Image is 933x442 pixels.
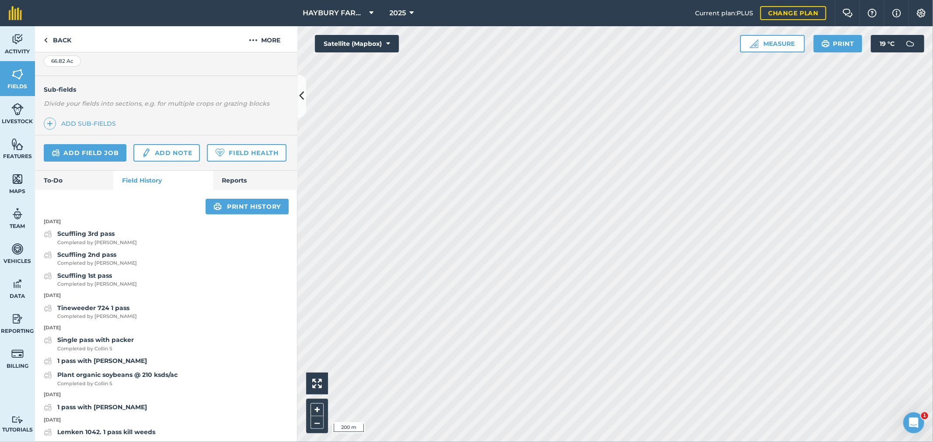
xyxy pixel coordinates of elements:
p: [DATE] [35,292,297,300]
button: Satellite (Mapbox) [315,35,399,52]
a: Back [35,26,80,52]
span: Completed by [PERSON_NAME] [57,313,137,321]
span: Completed by [PERSON_NAME] [57,259,137,267]
a: Plant organic soybeans @ 210 ksds/acCompleted by Collin S [44,370,178,387]
a: Scuffling 2nd passCompleted by [PERSON_NAME] [44,250,137,267]
span: 1 [921,412,928,419]
img: svg+xml;base64,PD94bWwgdmVyc2lvbj0iMS4wIiBlbmNvZGluZz0idXRmLTgiPz4KPCEtLSBHZW5lcmF0b3I6IEFkb2JlIE... [44,335,52,345]
img: svg+xml;base64,PHN2ZyB4bWxucz0iaHR0cDovL3d3dy53My5vcmcvMjAwMC9zdmciIHdpZHRoPSI1NiIgaGVpZ2h0PSI2MC... [11,68,24,81]
img: Four arrows, one pointing top left, one top right, one bottom right and the last bottom left [312,379,322,388]
img: svg+xml;base64,PD94bWwgdmVyc2lvbj0iMS4wIiBlbmNvZGluZz0idXRmLTgiPz4KPCEtLSBHZW5lcmF0b3I6IEFkb2JlIE... [44,303,52,314]
a: Print history [206,199,289,214]
strong: Single pass with packer [57,336,134,344]
img: svg+xml;base64,PHN2ZyB4bWxucz0iaHR0cDovL3d3dy53My5vcmcvMjAwMC9zdmciIHdpZHRoPSI1NiIgaGVpZ2h0PSI2MC... [11,173,24,186]
img: svg+xml;base64,PD94bWwgdmVyc2lvbj0iMS4wIiBlbmNvZGluZz0idXRmLTgiPz4KPCEtLSBHZW5lcmF0b3I6IEFkb2JlIE... [44,229,52,239]
a: Scuffling 3rd passCompleted by [PERSON_NAME] [44,229,137,246]
p: [DATE] [35,218,297,226]
strong: 1 pass with [PERSON_NAME] [57,403,147,411]
a: Change plan [760,6,826,20]
span: 19 ° C [880,35,895,52]
a: Reports [213,171,297,190]
img: svg+xml;base64,PD94bWwgdmVyc2lvbj0iMS4wIiBlbmNvZGluZz0idXRmLTgiPz4KPCEtLSBHZW5lcmF0b3I6IEFkb2JlIE... [11,416,24,424]
a: Field History [113,171,213,190]
a: 1 pass with [PERSON_NAME] [44,356,147,366]
strong: Plant organic soybeans @ 210 ksds/ac [57,371,178,379]
strong: Scuffling 1st pass [57,272,112,280]
img: svg+xml;base64,PHN2ZyB4bWxucz0iaHR0cDovL3d3dy53My5vcmcvMjAwMC9zdmciIHdpZHRoPSIxNCIgaGVpZ2h0PSIyNC... [47,118,53,129]
img: svg+xml;base64,PD94bWwgdmVyc2lvbj0iMS4wIiBlbmNvZGluZz0idXRmLTgiPz4KPCEtLSBHZW5lcmF0b3I6IEFkb2JlIE... [52,148,60,158]
em: Divide your fields into sections, e.g. for multiple crops or grazing blocks [44,100,269,107]
img: Ruler icon [750,39,758,48]
span: Completed by [PERSON_NAME] [57,239,137,247]
img: svg+xml;base64,PD94bWwgdmVyc2lvbj0iMS4wIiBlbmNvZGluZz0idXRmLTgiPz4KPCEtLSBHZW5lcmF0b3I6IEFkb2JlIE... [141,148,151,158]
button: – [311,416,324,429]
img: svg+xml;base64,PD94bWwgdmVyc2lvbj0iMS4wIiBlbmNvZGluZz0idXRmLTgiPz4KPCEtLSBHZW5lcmF0b3I6IEFkb2JlIE... [44,271,52,281]
img: svg+xml;base64,PD94bWwgdmVyc2lvbj0iMS4wIiBlbmNvZGluZz0idXRmLTgiPz4KPCEtLSBHZW5lcmF0b3I6IEFkb2JlIE... [11,103,24,116]
img: svg+xml;base64,PHN2ZyB4bWxucz0iaHR0cDovL3d3dy53My5vcmcvMjAwMC9zdmciIHdpZHRoPSI1NiIgaGVpZ2h0PSI2MC... [11,138,24,151]
strong: 1 pass with [PERSON_NAME] [57,357,147,365]
button: + [311,403,324,416]
img: svg+xml;base64,PD94bWwgdmVyc2lvbj0iMS4wIiBlbmNvZGluZz0idXRmLTgiPz4KPCEtLSBHZW5lcmF0b3I6IEFkb2JlIE... [44,356,52,366]
img: svg+xml;base64,PHN2ZyB4bWxucz0iaHR0cDovL3d3dy53My5vcmcvMjAwMC9zdmciIHdpZHRoPSIxNyIgaGVpZ2h0PSIxNy... [892,8,901,18]
img: fieldmargin Logo [9,6,22,20]
a: Single pass with packerCompleted by Collin S [44,335,134,352]
div: 66.82 Ac [44,55,81,67]
strong: Scuffling 3rd pass [57,230,115,238]
img: Two speech bubbles overlapping with the left bubble in the forefront [842,9,853,17]
a: Lemken 1042. 1 pass kill weeds [44,427,155,438]
p: [DATE] [35,324,297,332]
span: Completed by Collin S [57,380,178,388]
iframe: Intercom live chat [903,412,924,433]
span: Completed by [PERSON_NAME] [57,280,137,288]
strong: Tineweeder 724 1 pass [57,304,129,312]
img: svg+xml;base64,PD94bWwgdmVyc2lvbj0iMS4wIiBlbmNvZGluZz0idXRmLTgiPz4KPCEtLSBHZW5lcmF0b3I6IEFkb2JlIE... [11,242,24,256]
h4: Sub-fields [35,85,297,94]
p: [DATE] [35,416,297,424]
img: svg+xml;base64,PD94bWwgdmVyc2lvbj0iMS4wIiBlbmNvZGluZz0idXRmLTgiPz4KPCEtLSBHZW5lcmF0b3I6IEFkb2JlIE... [11,207,24,221]
button: More [232,26,297,52]
button: Measure [740,35,805,52]
strong: Lemken 1042. 1 pass kill weeds [57,428,155,436]
button: 19 °C [871,35,924,52]
span: HAYBURY FARMS INC [303,8,366,18]
img: svg+xml;base64,PHN2ZyB4bWxucz0iaHR0cDovL3d3dy53My5vcmcvMjAwMC9zdmciIHdpZHRoPSIxOSIgaGVpZ2h0PSIyNC... [821,38,830,49]
span: Completed by Collin S [57,345,134,353]
img: svg+xml;base64,PD94bWwgdmVyc2lvbj0iMS4wIiBlbmNvZGluZz0idXRmLTgiPz4KPCEtLSBHZW5lcmF0b3I6IEFkb2JlIE... [44,250,52,260]
img: svg+xml;base64,PHN2ZyB4bWxucz0iaHR0cDovL3d3dy53My5vcmcvMjAwMC9zdmciIHdpZHRoPSIyMCIgaGVpZ2h0PSIyNC... [249,35,258,45]
img: svg+xml;base64,PD94bWwgdmVyc2lvbj0iMS4wIiBlbmNvZGluZz0idXRmLTgiPz4KPCEtLSBHZW5lcmF0b3I6IEFkb2JlIE... [11,312,24,325]
img: svg+xml;base64,PD94bWwgdmVyc2lvbj0iMS4wIiBlbmNvZGluZz0idXRmLTgiPz4KPCEtLSBHZW5lcmF0b3I6IEFkb2JlIE... [44,402,52,413]
p: [DATE] [35,391,297,399]
img: svg+xml;base64,PD94bWwgdmVyc2lvbj0iMS4wIiBlbmNvZGluZz0idXRmLTgiPz4KPCEtLSBHZW5lcmF0b3I6IEFkb2JlIE... [11,347,24,360]
img: svg+xml;base64,PD94bWwgdmVyc2lvbj0iMS4wIiBlbmNvZGluZz0idXRmLTgiPz4KPCEtLSBHZW5lcmF0b3I6IEFkb2JlIE... [902,35,919,52]
img: A question mark icon [867,9,877,17]
a: Tineweeder 724 1 passCompleted by [PERSON_NAME] [44,303,137,321]
img: svg+xml;base64,PHN2ZyB4bWxucz0iaHR0cDovL3d3dy53My5vcmcvMjAwMC9zdmciIHdpZHRoPSIxOSIgaGVpZ2h0PSIyNC... [213,201,222,212]
img: svg+xml;base64,PD94bWwgdmVyc2lvbj0iMS4wIiBlbmNvZGluZz0idXRmLTgiPz4KPCEtLSBHZW5lcmF0b3I6IEFkb2JlIE... [44,427,52,438]
strong: Scuffling 2nd pass [57,251,116,259]
a: Field Health [207,144,286,162]
span: Current plan : PLUS [695,8,753,18]
span: 2025 [390,8,406,18]
a: 1 pass with [PERSON_NAME] [44,402,147,413]
a: Add sub-fields [44,117,119,130]
img: svg+xml;base64,PHN2ZyB4bWxucz0iaHR0cDovL3d3dy53My5vcmcvMjAwMC9zdmciIHdpZHRoPSI5IiBoZWlnaHQ9IjI0Ii... [44,35,48,45]
img: svg+xml;base64,PD94bWwgdmVyc2lvbj0iMS4wIiBlbmNvZGluZz0idXRmLTgiPz4KPCEtLSBHZW5lcmF0b3I6IEFkb2JlIE... [44,370,52,380]
img: A cog icon [916,9,926,17]
a: To-Do [35,171,113,190]
img: svg+xml;base64,PD94bWwgdmVyc2lvbj0iMS4wIiBlbmNvZGluZz0idXRmLTgiPz4KPCEtLSBHZW5lcmF0b3I6IEFkb2JlIE... [11,33,24,46]
a: Add note [133,144,200,162]
button: Print [814,35,863,52]
img: svg+xml;base64,PD94bWwgdmVyc2lvbj0iMS4wIiBlbmNvZGluZz0idXRmLTgiPz4KPCEtLSBHZW5lcmF0b3I6IEFkb2JlIE... [11,277,24,290]
a: Add field job [44,144,126,162]
a: Scuffling 1st passCompleted by [PERSON_NAME] [44,271,137,288]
